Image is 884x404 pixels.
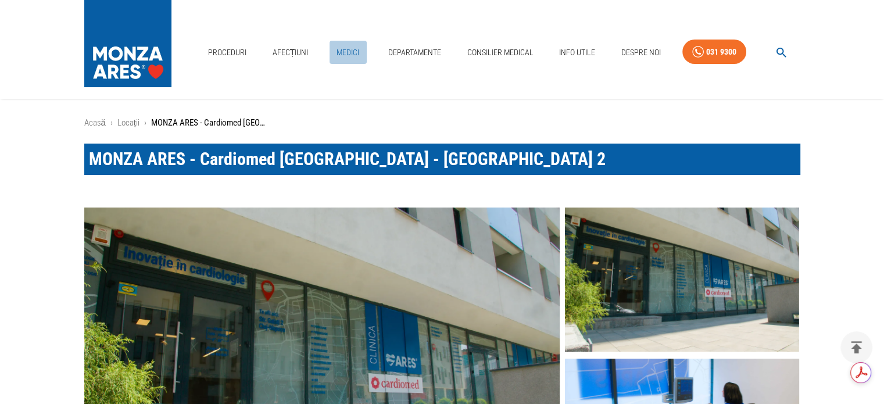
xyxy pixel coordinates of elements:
[117,117,139,128] a: Locații
[554,41,600,65] a: Info Utile
[840,331,872,363] button: delete
[84,117,106,128] a: Acasă
[151,116,267,130] p: MONZA ARES - Cardiomed [GEOGRAPHIC_DATA] - [GEOGRAPHIC_DATA] 2
[330,41,367,65] a: Medici
[682,40,746,65] a: 031 9300
[203,41,251,65] a: Proceduri
[84,116,800,130] nav: breadcrumb
[617,41,665,65] a: Despre Noi
[706,45,736,59] div: 031 9300
[384,41,446,65] a: Departamente
[144,116,146,130] li: ›
[565,208,799,352] img: Locatie Cardiomed Cluj Napoca din strada Galati nr 2
[110,116,113,130] li: ›
[89,149,606,169] span: MONZA ARES - Cardiomed [GEOGRAPHIC_DATA] - [GEOGRAPHIC_DATA] 2
[268,41,313,65] a: Afecțiuni
[462,41,538,65] a: Consilier Medical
